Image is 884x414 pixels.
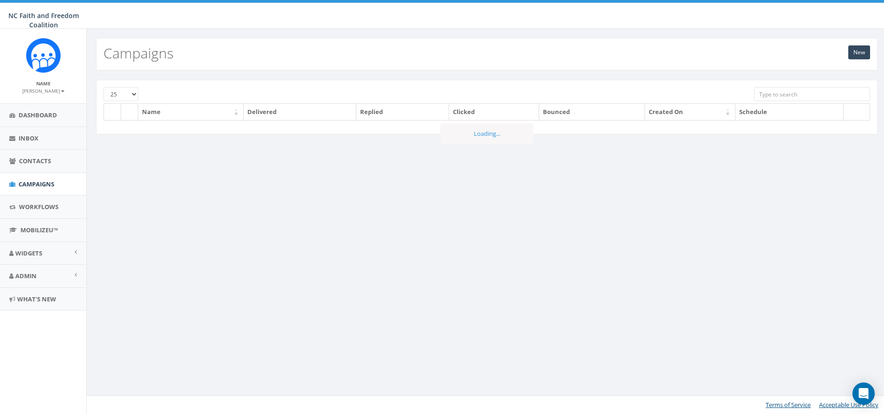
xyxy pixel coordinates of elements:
[539,104,645,120] th: Bounced
[19,203,58,211] span: Workflows
[244,104,356,120] th: Delivered
[19,157,51,165] span: Contacts
[36,80,51,87] small: Name
[766,401,811,409] a: Terms of Service
[22,86,65,95] a: [PERSON_NAME]
[19,180,54,188] span: Campaigns
[736,104,844,120] th: Schedule
[852,382,875,405] div: Open Intercom Messenger
[26,38,61,73] img: Rally_Corp_Icon.png
[848,45,870,59] a: New
[17,295,56,303] span: What's New
[440,123,533,144] div: Loading...
[754,87,870,101] input: Type to search
[449,104,539,120] th: Clicked
[138,104,244,120] th: Name
[15,272,37,280] span: Admin
[19,134,39,142] span: Inbox
[819,401,878,409] a: Acceptable Use Policy
[20,226,58,234] span: MobilizeU™
[8,11,79,29] span: NC Faith and Freedom Coalition
[15,249,42,257] span: Widgets
[103,45,174,61] h2: Campaigns
[356,104,449,120] th: Replied
[19,111,57,119] span: Dashboard
[22,88,65,94] small: [PERSON_NAME]
[645,104,736,120] th: Created On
